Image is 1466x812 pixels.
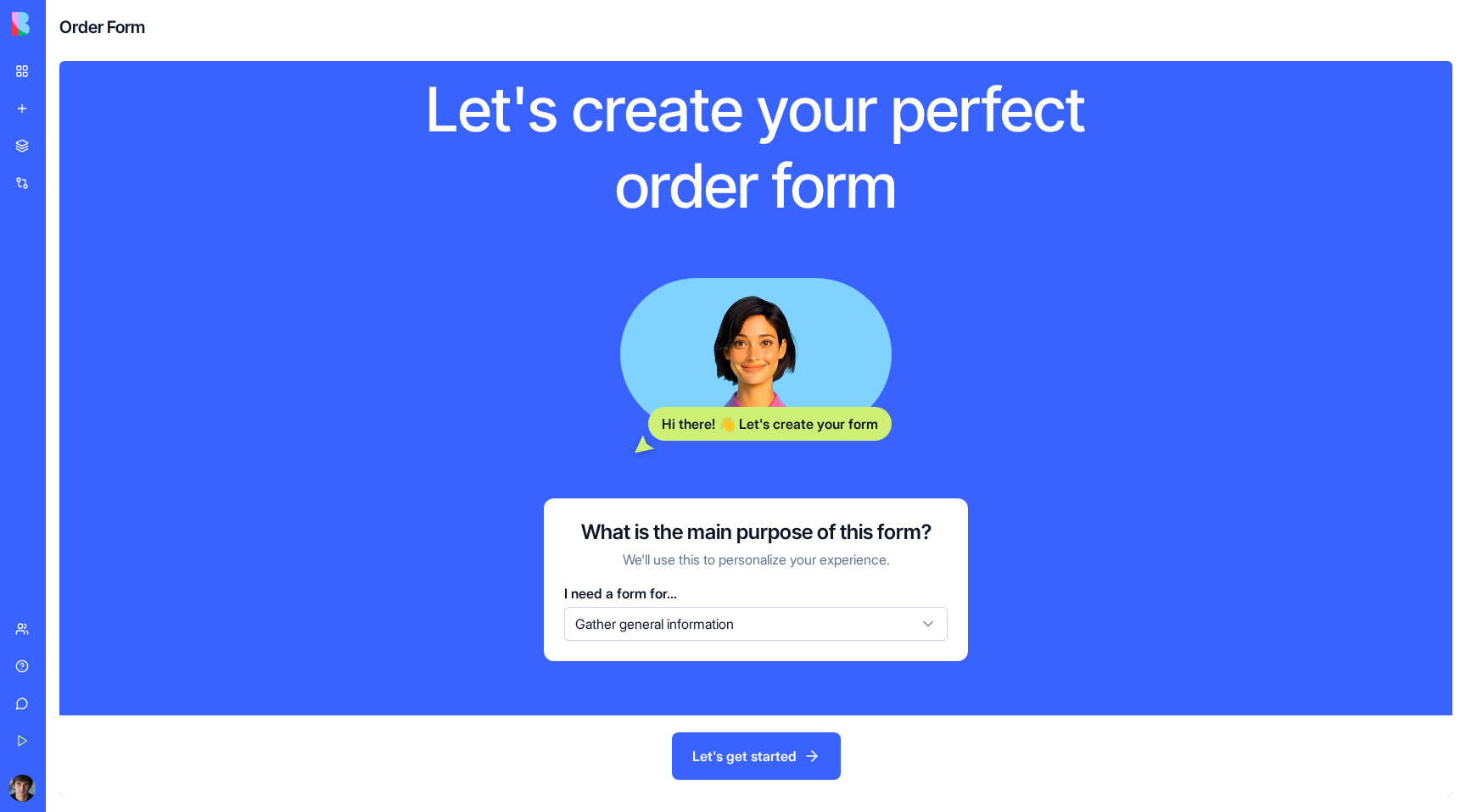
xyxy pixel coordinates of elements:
[623,549,890,570] p: We'll use this to personalize your experience.
[648,407,892,441] div: Hi there! 👋 Let's create your form
[672,732,841,780] button: Let's get started
[8,775,36,802] img: ACg8ocKDbP15H7to2jNEBZ-3BGgEKqSq3L4xjjBsjvuS6N2_Os_NFEc=s96-c
[12,12,117,36] img: logo
[581,519,932,546] h3: What is the main purpose of this form?
[376,71,1136,224] h1: Let's create your perfect order form
[564,585,677,602] span: I need a form for...
[59,15,145,39] h4: Order Form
